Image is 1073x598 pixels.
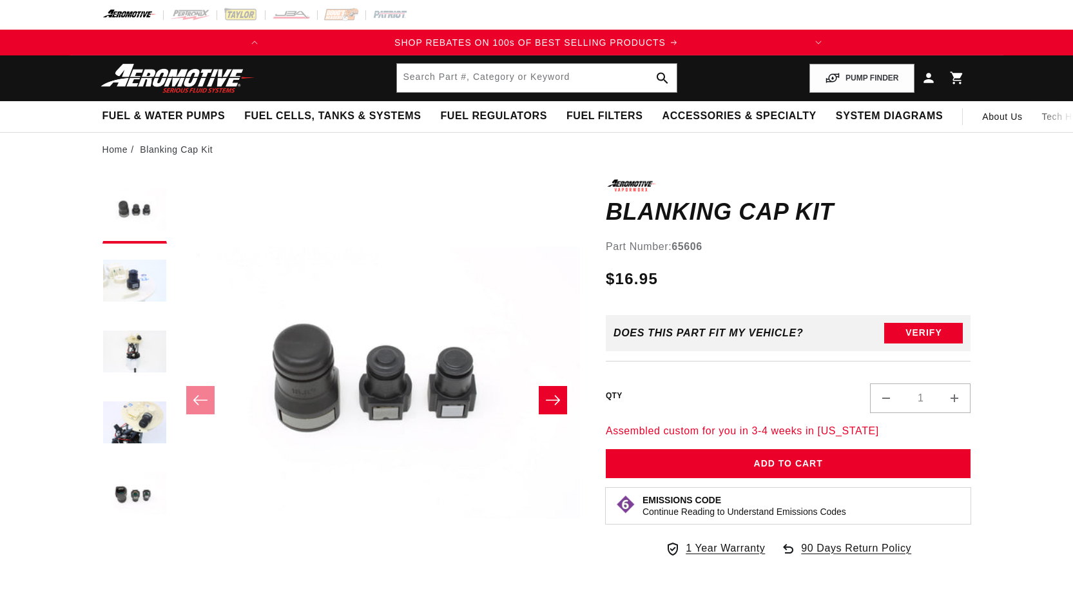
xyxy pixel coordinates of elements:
[836,110,943,123] span: System Diagrams
[884,323,963,343] button: Verify
[102,392,167,456] button: Load image 4 in gallery view
[235,101,430,131] summary: Fuel Cells, Tanks & Systems
[606,423,971,439] p: Assembled custom for you in 3-4 weeks in [US_STATE]
[643,494,846,517] button: Emissions CodeContinue Reading to Understand Emissions Codes
[186,386,215,414] button: Slide left
[806,30,831,55] button: Translation missing: en.sections.announcements.next_announcement
[665,540,765,557] a: 1 Year Warranty
[102,179,167,244] button: Load image 1 in gallery view
[653,101,826,131] summary: Accessories & Specialty
[566,110,643,123] span: Fuel Filters
[615,494,636,515] img: Emissions code
[614,327,804,339] div: Does This part fit My vehicle?
[662,110,817,123] span: Accessories & Specialty
[102,463,167,527] button: Load image 5 in gallery view
[102,110,226,123] span: Fuel & Water Pumps
[267,35,805,50] a: SHOP REBATES ON 100s OF BEST SELLING PRODUCTS
[539,386,567,414] button: Slide right
[440,110,546,123] span: Fuel Regulators
[982,111,1022,122] span: About Us
[606,202,971,222] h1: Blanking Cap Kit
[93,101,235,131] summary: Fuel & Water Pumps
[242,30,267,55] button: Translation missing: en.sections.announcements.previous_announcement
[430,101,556,131] summary: Fuel Regulators
[267,35,805,50] div: Announcement
[606,238,971,255] div: Part Number:
[267,35,805,50] div: 1 of 2
[102,142,971,157] nav: breadcrumbs
[70,30,1003,55] slideshow-component: Translation missing: en.sections.announcements.announcement_bar
[972,101,1032,132] a: About Us
[643,506,846,517] p: Continue Reading to Understand Emissions Codes
[97,63,258,93] img: Aeromotive
[102,142,128,157] a: Home
[648,64,677,92] button: search button
[826,101,952,131] summary: System Diagrams
[686,540,765,557] span: 1 Year Warranty
[102,250,167,314] button: Load image 2 in gallery view
[672,241,702,252] strong: 65606
[244,110,421,123] span: Fuel Cells, Tanks & Systems
[140,142,213,157] li: Blanking Cap Kit
[394,37,666,48] span: SHOP REBATES ON 100s OF BEST SELLING PRODUCTS
[801,540,911,570] span: 90 Days Return Policy
[606,391,623,401] label: QTY
[397,64,677,92] input: Search by Part Number, Category or Keyword
[557,101,653,131] summary: Fuel Filters
[780,540,911,570] a: 90 Days Return Policy
[606,449,971,478] button: Add to Cart
[606,267,658,291] span: $16.95
[102,321,167,385] button: Load image 3 in gallery view
[643,495,721,505] strong: Emissions Code
[809,64,914,93] button: PUMP FINDER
